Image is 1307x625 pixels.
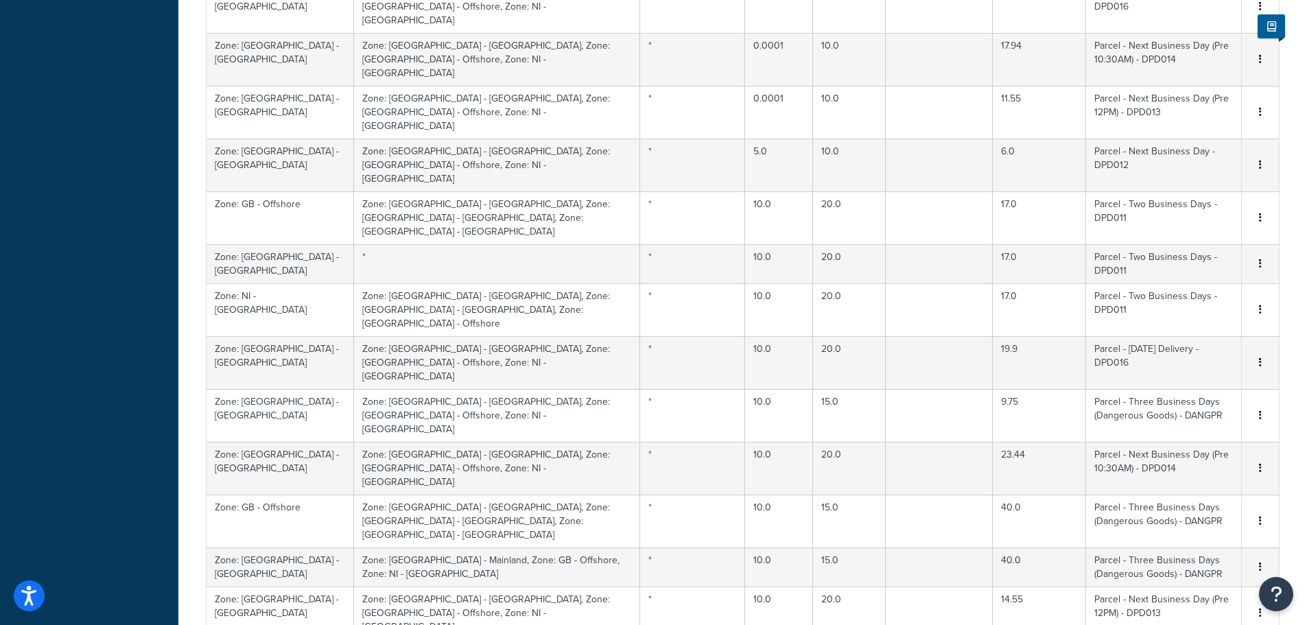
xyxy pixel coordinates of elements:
td: 17.94 [993,33,1086,86]
td: 17.0 [993,283,1086,336]
td: 10.0 [745,389,813,442]
td: Zone: [GEOGRAPHIC_DATA] - [GEOGRAPHIC_DATA], Zone: [GEOGRAPHIC_DATA] - Offshore, Zone: NI - [GEOG... [354,442,639,495]
td: Zone: [GEOGRAPHIC_DATA] - [GEOGRAPHIC_DATA] [207,244,354,283]
td: Zone: [GEOGRAPHIC_DATA] - [GEOGRAPHIC_DATA], Zone: [GEOGRAPHIC_DATA] - Offshore, Zone: NI - [GEOG... [354,389,639,442]
td: Zone: [GEOGRAPHIC_DATA] - [GEOGRAPHIC_DATA], Zone: [GEOGRAPHIC_DATA] - Offshore, Zone: NI - [GEOG... [354,139,639,191]
td: 15.0 [813,547,886,587]
button: Show Help Docs [1258,14,1285,38]
td: Zone: [GEOGRAPHIC_DATA] - [GEOGRAPHIC_DATA] [207,389,354,442]
td: 17.0 [993,191,1086,244]
td: Zone: [GEOGRAPHIC_DATA] - [GEOGRAPHIC_DATA] [207,442,354,495]
td: 20.0 [813,336,886,389]
td: Zone: [GEOGRAPHIC_DATA] - [GEOGRAPHIC_DATA] [207,86,354,139]
td: 10.0 [813,33,886,86]
td: 0.0001 [745,33,813,86]
td: 10.0 [745,283,813,336]
td: Zone: [GEOGRAPHIC_DATA] - [GEOGRAPHIC_DATA] [207,139,354,191]
td: 40.0 [993,547,1086,587]
td: Zone: [GEOGRAPHIC_DATA] - [GEOGRAPHIC_DATA] [207,547,354,587]
td: 10.0 [745,547,813,587]
button: Open Resource Center [1259,577,1293,611]
td: Parcel - Next Business Day - DPD012 [1086,139,1242,191]
td: 10.0 [745,244,813,283]
td: 20.0 [813,442,886,495]
td: Zone: [GEOGRAPHIC_DATA] - [GEOGRAPHIC_DATA] [207,336,354,389]
td: Parcel - Next Business Day (Pre 10:30AM) - DPD014 [1086,442,1242,495]
td: Parcel - Two Business Days - DPD011 [1086,191,1242,244]
td: Zone: [GEOGRAPHIC_DATA] - [GEOGRAPHIC_DATA], Zone: [GEOGRAPHIC_DATA] - Offshore, Zone: NI - [GEOG... [354,336,639,389]
td: 20.0 [813,244,886,283]
td: 6.0 [993,139,1086,191]
td: Zone: [GEOGRAPHIC_DATA] - [GEOGRAPHIC_DATA] [207,33,354,86]
td: Zone: [GEOGRAPHIC_DATA] - [GEOGRAPHIC_DATA], Zone: [GEOGRAPHIC_DATA] - [GEOGRAPHIC_DATA], Zone: [... [354,495,639,547]
td: 40.0 [993,495,1086,547]
td: 20.0 [813,191,886,244]
td: Parcel - Three Business Days (Dangerous Goods) - DANGPR [1086,495,1242,547]
td: 9.75 [993,389,1086,442]
td: 19.9 [993,336,1086,389]
td: 10.0 [745,495,813,547]
td: Zone: [GEOGRAPHIC_DATA] - [GEOGRAPHIC_DATA], Zone: [GEOGRAPHIC_DATA] - Offshore, Zone: NI - [GEOG... [354,86,639,139]
td: 10.0 [745,442,813,495]
td: 15.0 [813,389,886,442]
td: 5.0 [745,139,813,191]
td: 10.0 [813,86,886,139]
td: Zone: GB - Offshore [207,495,354,547]
td: Zone: [GEOGRAPHIC_DATA] - [GEOGRAPHIC_DATA], Zone: [GEOGRAPHIC_DATA] - Offshore, Zone: NI - [GEOG... [354,33,639,86]
td: Parcel - [DATE] Delivery - DPD016 [1086,336,1242,389]
td: Zone: NI - [GEOGRAPHIC_DATA] [207,283,354,336]
td: 10.0 [745,336,813,389]
td: Zone: GB - Offshore [207,191,354,244]
td: Parcel - Two Business Days - DPD011 [1086,283,1242,336]
td: 0.0001 [745,86,813,139]
td: Parcel - Next Business Day (Pre 12PM) - DPD013 [1086,86,1242,139]
td: Parcel - Next Business Day (Pre 10:30AM) - DPD014 [1086,33,1242,86]
td: 17.0 [993,244,1086,283]
td: Parcel - Three Business Days (Dangerous Goods) - DANGPR [1086,547,1242,587]
td: 15.0 [813,495,886,547]
td: Zone: [GEOGRAPHIC_DATA] - [GEOGRAPHIC_DATA], Zone: [GEOGRAPHIC_DATA] - [GEOGRAPHIC_DATA], Zone: [... [354,191,639,244]
td: Parcel - Two Business Days - DPD011 [1086,244,1242,283]
td: 10.0 [745,191,813,244]
td: 20.0 [813,283,886,336]
td: Zone: [GEOGRAPHIC_DATA] - [GEOGRAPHIC_DATA], Zone: [GEOGRAPHIC_DATA] - [GEOGRAPHIC_DATA], Zone: [... [354,283,639,336]
td: 23.44 [993,442,1086,495]
td: 10.0 [813,139,886,191]
td: 11.55 [993,86,1086,139]
td: Parcel - Three Business Days (Dangerous Goods) - DANGPR [1086,389,1242,442]
td: Zone: [GEOGRAPHIC_DATA] - Mainland, Zone: GB - Offshore, Zone: NI - [GEOGRAPHIC_DATA] [354,547,639,587]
